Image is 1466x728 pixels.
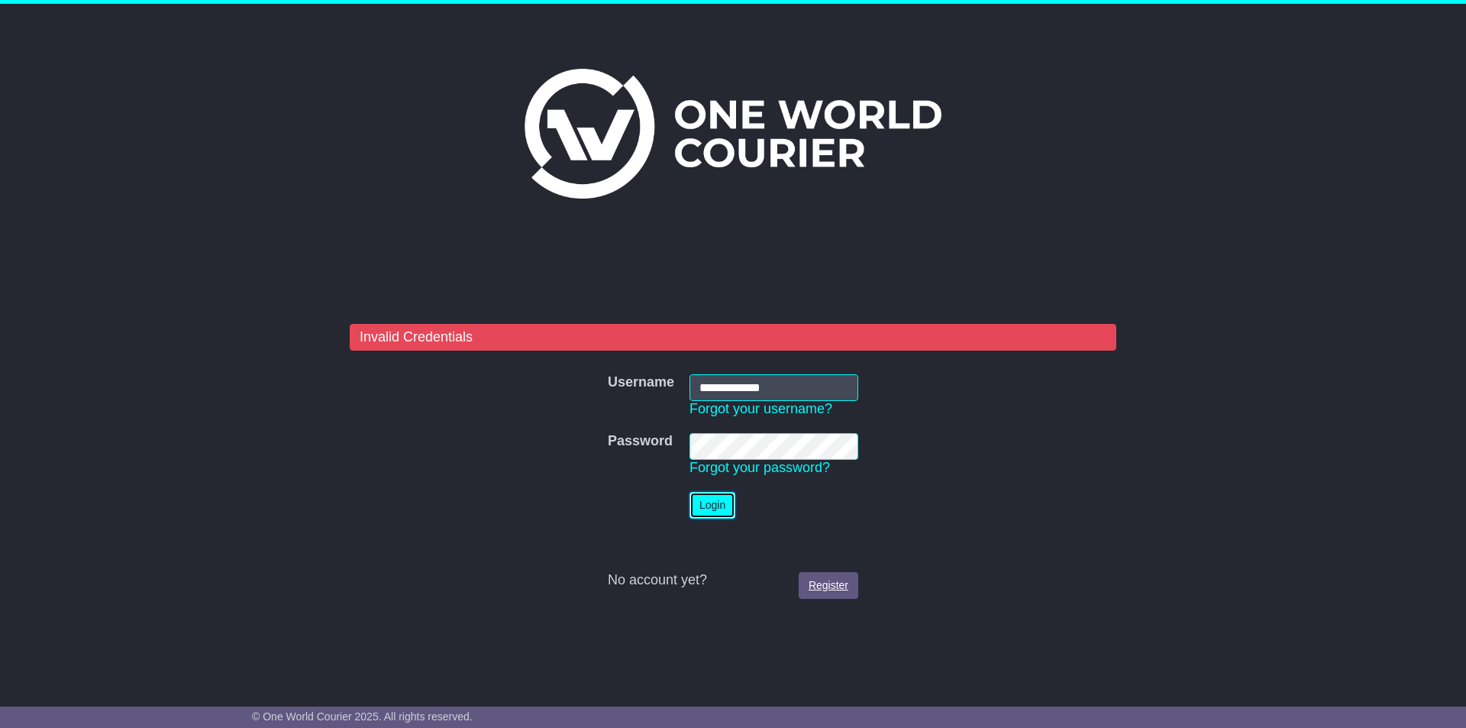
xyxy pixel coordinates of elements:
[799,572,858,599] a: Register
[689,401,832,416] a: Forgot your username?
[608,433,673,450] label: Password
[689,460,830,475] a: Forgot your password?
[689,492,735,519] button: Login
[608,572,858,589] div: No account yet?
[525,69,941,199] img: One World
[350,324,1116,351] div: Invalid Credentials
[252,710,473,723] span: © One World Courier 2025. All rights reserved.
[608,374,674,391] label: Username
